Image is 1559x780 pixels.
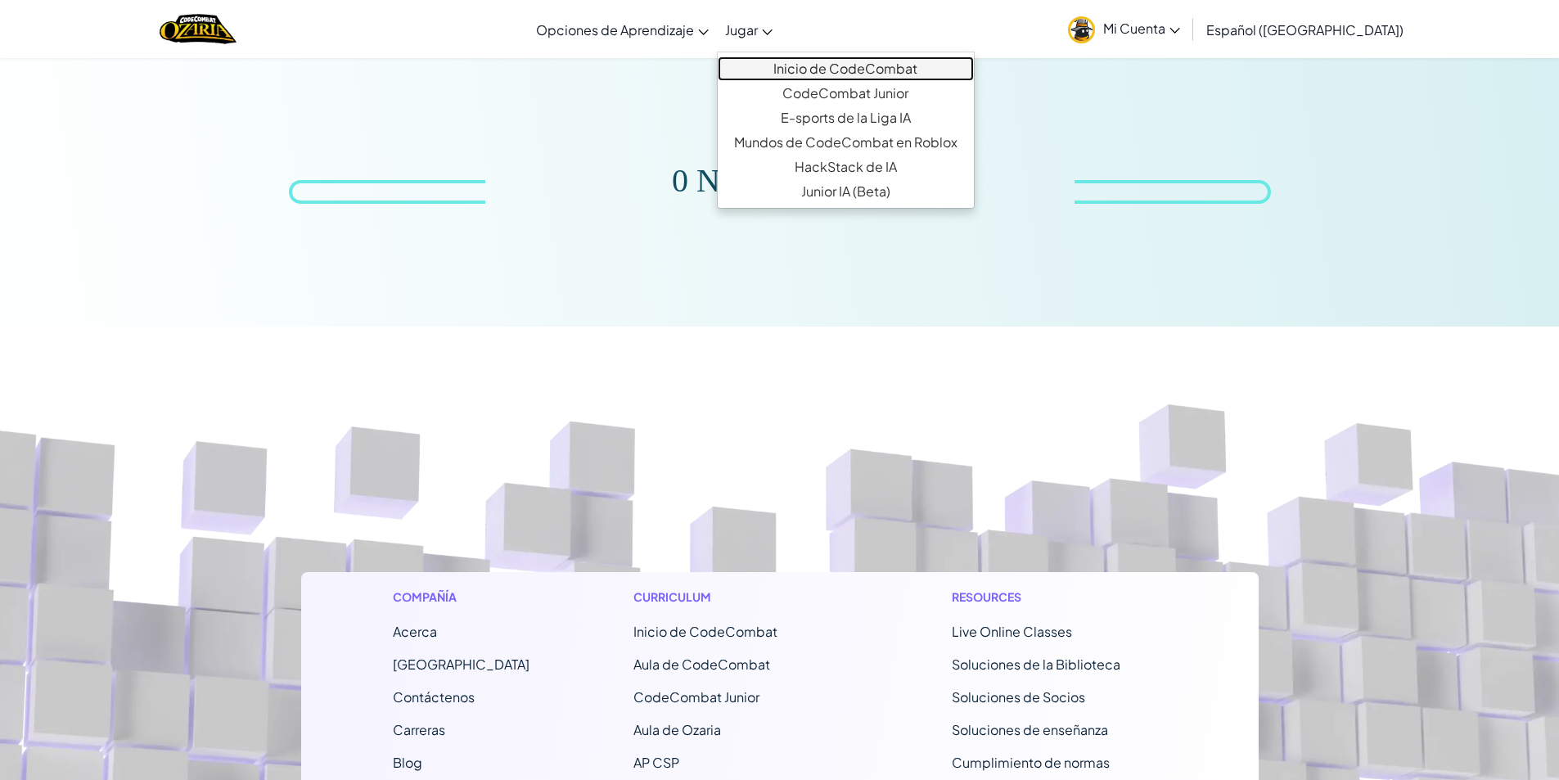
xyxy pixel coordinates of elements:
[1103,20,1180,37] span: Mi Cuenta
[718,179,974,204] a: Junior IA (Beta)
[718,81,974,106] a: CodeCombat Junior
[1206,21,1404,38] span: Español ([GEOGRAPHIC_DATA])
[952,588,1167,606] h1: Resources
[952,721,1108,738] a: Soluciones de enseñanza
[952,656,1120,673] a: Soluciones de la Biblioteca
[633,688,759,706] a: CodeCombat Junior
[952,623,1072,640] a: Live Online Classes
[952,688,1085,706] a: Soluciones de Socios
[725,21,758,38] span: Jugar
[393,688,475,706] span: Contáctenos
[718,130,974,155] a: Mundos de CodeCombat en Roblox
[536,21,694,38] span: Opciones de Aprendizaje
[528,7,717,52] a: Opciones de Aprendizaje
[1060,3,1188,55] a: Mi Cuenta
[160,12,236,46] img: Home
[717,7,781,52] a: Jugar
[718,106,974,130] a: E-sports de la Liga IA
[1198,7,1412,52] a: Español ([GEOGRAPHIC_DATA])
[393,721,445,738] a: Carreras
[633,588,849,606] h1: Curriculum
[633,623,777,640] span: Inicio de CodeCombat
[393,623,437,640] a: Acerca
[393,754,422,771] a: Blog
[393,656,529,673] a: [GEOGRAPHIC_DATA]
[718,56,974,81] a: Inicio de CodeCombat
[633,754,679,771] a: AP CSP
[633,721,721,738] a: Aula de Ozaria
[160,12,236,46] a: Ozaria by CodeCombat logo
[952,754,1110,771] a: Cumplimiento de normas
[633,656,770,673] a: Aula de CodeCombat
[393,588,529,606] h1: Compañía
[672,169,887,192] div: 0 Notificaciones
[718,155,974,179] a: HackStack de IA
[1068,16,1095,43] img: avatar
